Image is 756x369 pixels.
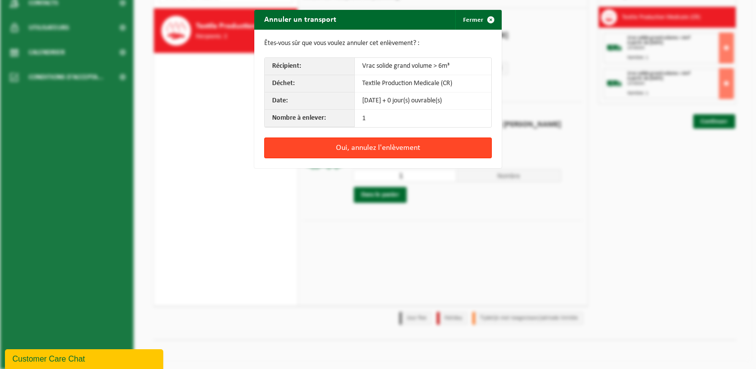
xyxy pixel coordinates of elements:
iframe: chat widget [5,347,165,369]
td: 1 [355,110,491,127]
h2: Annuler un transport [254,10,346,29]
button: Fermer [455,10,501,30]
button: Oui, annulez l'enlèvement [264,138,492,158]
td: [DATE] + 0 jour(s) ouvrable(s) [355,92,491,110]
th: Date: [265,92,355,110]
th: Nombre à enlever: [265,110,355,127]
td: Vrac solide grand volume > 6m³ [355,58,491,75]
th: Récipient: [265,58,355,75]
td: Textile Production Medicale (CR) [355,75,491,92]
p: Êtes-vous sûr que vous voulez annuler cet enlèvement? : [264,40,492,47]
th: Déchet: [265,75,355,92]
